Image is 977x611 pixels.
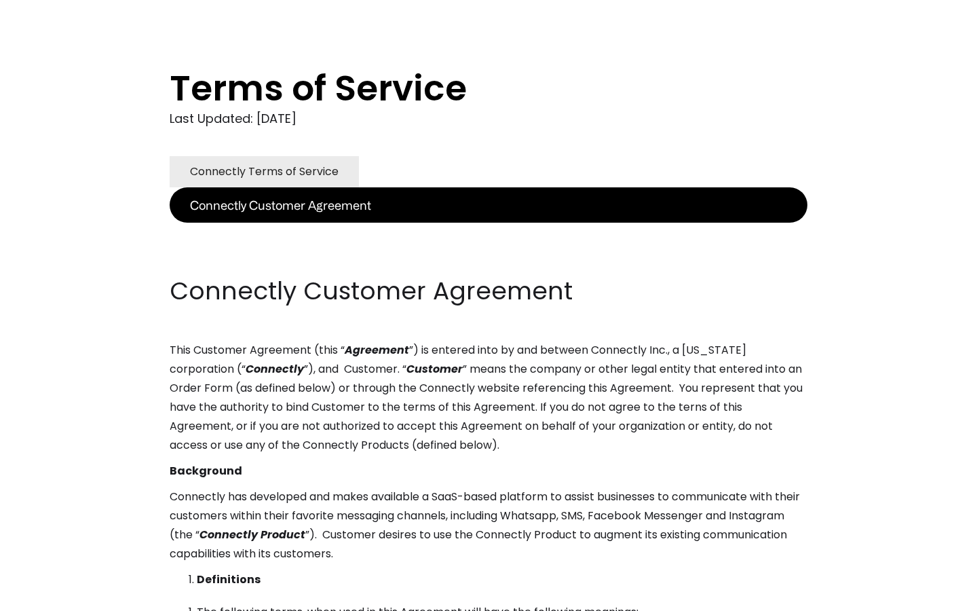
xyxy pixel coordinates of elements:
[170,248,807,267] p: ‍
[170,341,807,455] p: This Customer Agreement (this “ ”) is entered into by and between Connectly Inc., a [US_STATE] co...
[190,162,339,181] div: Connectly Terms of Service
[197,572,261,587] strong: Definitions
[345,342,409,358] em: Agreement
[170,274,807,308] h2: Connectly Customer Agreement
[199,527,305,542] em: Connectly Product
[170,487,807,563] p: Connectly has developed and makes available a SaaS-based platform to assist businesses to communi...
[170,109,807,129] div: Last Updated: [DATE]
[14,586,81,606] aside: Language selected: English
[190,196,371,215] div: Connectly Customer Agreement
[246,361,304,377] em: Connectly
[170,463,242,479] strong: Background
[406,361,463,377] em: Customer
[170,223,807,242] p: ‍
[27,587,81,606] ul: Language list
[170,68,753,109] h1: Terms of Service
